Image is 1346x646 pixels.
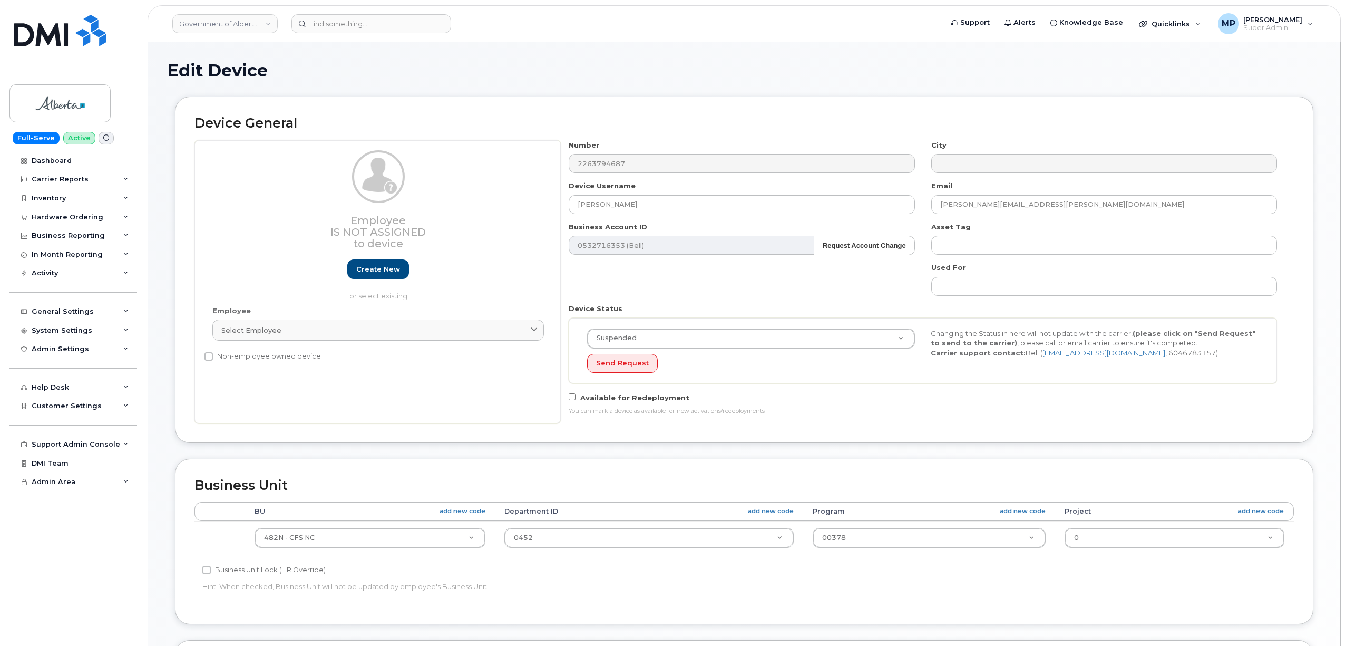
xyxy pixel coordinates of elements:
a: add new code [1238,507,1284,516]
strong: Request Account Change [823,242,906,249]
label: Asset Tag [931,222,971,232]
label: Device Status [569,304,622,314]
a: 0452 [505,528,793,547]
label: City [931,140,947,150]
h1: Edit Device [167,61,1321,80]
a: add new code [748,507,794,516]
h2: Device General [194,116,1294,131]
button: Send Request [587,354,658,373]
a: Suspended [588,329,914,348]
span: to device [353,237,403,250]
h3: Employee [212,215,544,249]
label: Device Username [569,181,636,191]
label: Business Account ID [569,222,647,232]
a: add new code [1000,507,1046,516]
span: Is not assigned [330,226,426,238]
a: 482N - CFS NC [255,528,484,547]
button: Request Account Change [814,236,915,255]
span: 0 [1074,534,1079,542]
div: Changing the Status in here will not update with the carrier, , please call or email carrier to e... [923,329,1266,358]
span: 00378 [822,534,846,542]
label: Email [931,181,952,191]
h2: Business Unit [194,478,1294,493]
label: Non-employee owned device [204,350,321,363]
span: Select employee [221,325,281,335]
div: You can mark a device as available for new activations/redeployments [569,407,1277,416]
th: Project [1055,502,1294,521]
p: or select existing [212,291,544,301]
label: Employee [212,306,251,316]
a: 00378 [813,528,1046,547]
input: Available for Redeployment [569,393,576,400]
a: Create new [347,259,409,279]
span: 482N - CFS NC [264,534,315,542]
a: add new code [440,507,485,516]
span: 0452 [514,534,533,542]
a: 0 [1065,528,1284,547]
a: [EMAIL_ADDRESS][DOMAIN_NAME] [1042,349,1165,357]
label: Number [569,140,599,150]
a: Select employee [212,320,544,341]
input: Non-employee owned device [204,352,213,361]
input: Business Unit Lock (HR Override) [202,566,211,574]
th: Program [803,502,1056,521]
label: Business Unit Lock (HR Override) [202,564,326,576]
label: Used For [931,263,966,273]
strong: Carrier support contact: [931,349,1026,357]
p: Hint: When checked, Business Unit will not be updated by employee's Business Unit [202,582,919,592]
span: Suspended [590,333,637,343]
th: Department ID [495,502,803,521]
th: BU [245,502,494,521]
span: Available for Redeployment [580,393,689,402]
